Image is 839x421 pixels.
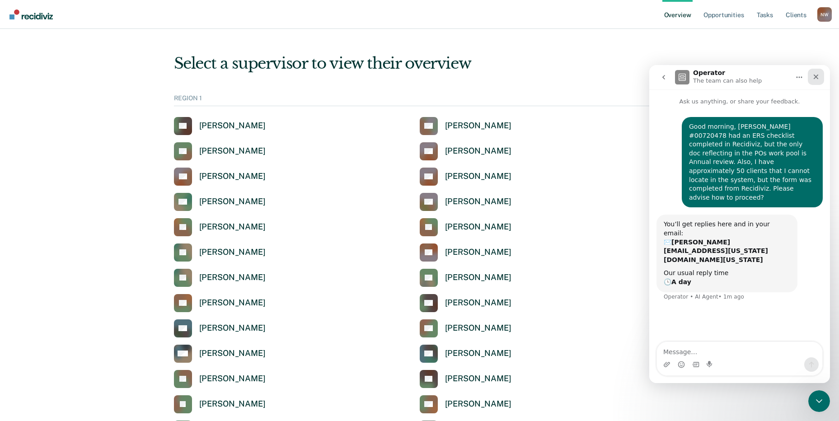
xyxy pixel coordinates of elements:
[199,222,266,232] div: [PERSON_NAME]
[420,370,511,388] a: [PERSON_NAME]
[817,7,832,22] div: N W
[420,168,511,186] a: [PERSON_NAME]
[649,65,830,383] iframe: Intercom live chat
[445,146,511,156] div: [PERSON_NAME]
[199,247,266,257] div: [PERSON_NAME]
[445,348,511,359] div: [PERSON_NAME]
[199,272,266,283] div: [PERSON_NAME]
[445,247,511,257] div: [PERSON_NAME]
[199,121,266,131] div: [PERSON_NAME]
[174,269,266,287] a: [PERSON_NAME]
[9,9,53,19] img: Recidiviz
[445,374,511,384] div: [PERSON_NAME]
[174,395,266,413] a: [PERSON_NAME]
[174,243,266,262] a: [PERSON_NAME]
[420,218,511,236] a: [PERSON_NAME]
[199,323,266,333] div: [PERSON_NAME]
[174,168,266,186] a: [PERSON_NAME]
[445,222,511,232] div: [PERSON_NAME]
[420,193,511,211] a: [PERSON_NAME]
[420,395,511,413] a: [PERSON_NAME]
[174,218,266,236] a: [PERSON_NAME]
[420,319,511,337] a: [PERSON_NAME]
[174,54,666,73] div: Select a supervisor to view their overview
[445,272,511,283] div: [PERSON_NAME]
[445,298,511,308] div: [PERSON_NAME]
[199,348,266,359] div: [PERSON_NAME]
[445,121,511,131] div: [PERSON_NAME]
[420,294,511,312] a: [PERSON_NAME]
[199,374,266,384] div: [PERSON_NAME]
[174,94,666,106] div: REGION 1
[174,345,266,363] a: [PERSON_NAME]
[174,117,266,135] a: [PERSON_NAME]
[420,117,511,135] a: [PERSON_NAME]
[199,196,266,207] div: [PERSON_NAME]
[420,345,511,363] a: [PERSON_NAME]
[817,7,832,22] button: Profile dropdown button
[174,294,266,312] a: [PERSON_NAME]
[174,319,266,337] a: [PERSON_NAME]
[174,142,266,160] a: [PERSON_NAME]
[445,196,511,207] div: [PERSON_NAME]
[445,323,511,333] div: [PERSON_NAME]
[174,193,266,211] a: [PERSON_NAME]
[199,171,266,182] div: [PERSON_NAME]
[174,370,266,388] a: [PERSON_NAME]
[199,298,266,308] div: [PERSON_NAME]
[420,269,511,287] a: [PERSON_NAME]
[199,146,266,156] div: [PERSON_NAME]
[445,399,511,409] div: [PERSON_NAME]
[199,399,266,409] div: [PERSON_NAME]
[445,171,511,182] div: [PERSON_NAME]
[808,390,830,412] iframe: Intercom live chat
[420,142,511,160] a: [PERSON_NAME]
[420,243,511,262] a: [PERSON_NAME]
